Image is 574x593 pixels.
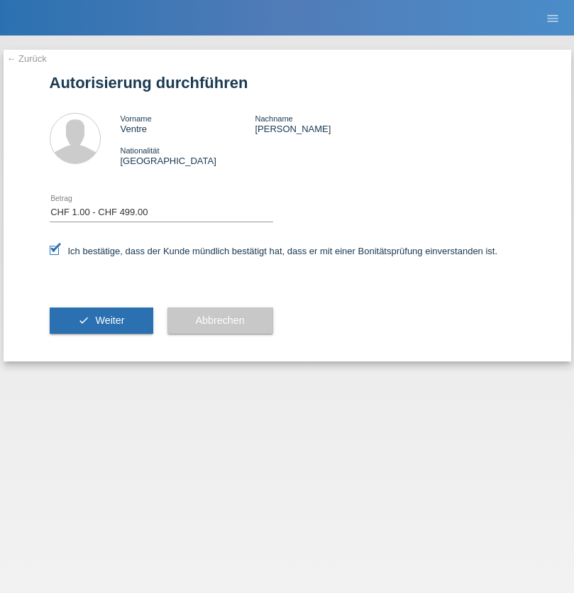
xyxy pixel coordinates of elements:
[255,113,390,134] div: [PERSON_NAME]
[167,308,273,334] button: Abbrechen
[539,13,567,22] a: menu
[95,315,124,326] span: Weiter
[121,113,255,134] div: Ventre
[7,53,47,64] a: ← Zurück
[196,315,245,326] span: Abbrechen
[50,74,525,92] h1: Autorisierung durchführen
[546,11,560,26] i: menu
[255,114,292,123] span: Nachname
[121,146,160,155] span: Nationalität
[50,246,498,256] label: Ich bestätige, dass der Kunde mündlich bestätigt hat, dass er mit einer Bonitätsprüfung einversta...
[121,145,255,166] div: [GEOGRAPHIC_DATA]
[50,308,153,334] button: check Weiter
[121,114,152,123] span: Vorname
[78,315,89,326] i: check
